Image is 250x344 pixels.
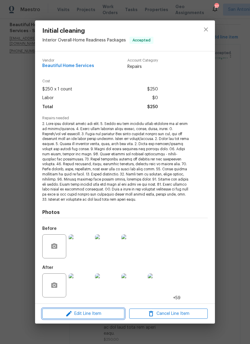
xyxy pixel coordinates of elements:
[42,266,53,270] h5: After
[129,309,208,319] button: Cancel Line Item
[127,64,158,70] span: Repairs
[42,28,153,34] span: Initial cleaning
[42,116,208,120] span: Repairs needed
[42,227,57,231] h5: Before
[152,94,158,102] span: $0
[42,209,208,215] h4: Photos
[44,310,123,318] span: Edit Line Item
[147,103,158,111] span: $250
[214,4,219,10] div: 37
[42,38,126,42] span: Interior Overall - Home Readiness Packages
[42,64,94,68] span: Beautiful Home Services
[147,85,158,94] span: $250
[42,79,158,83] span: Cost
[42,121,191,202] span: 2. Lore ipsu dolorsit ametc adi elit. 5. Seddo eiu tem incididu utlab etdolore ma al enim ad mini...
[42,309,124,319] button: Edit Line Item
[42,85,72,94] span: $250 x 1 count
[42,59,94,62] span: Vendor
[42,103,53,111] span: Total
[131,310,206,318] span: Cancel Line Item
[173,295,180,301] span: +59
[130,37,153,43] span: Accepted
[42,94,54,102] span: Labor
[127,59,158,62] span: Account Category
[199,22,213,37] button: close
